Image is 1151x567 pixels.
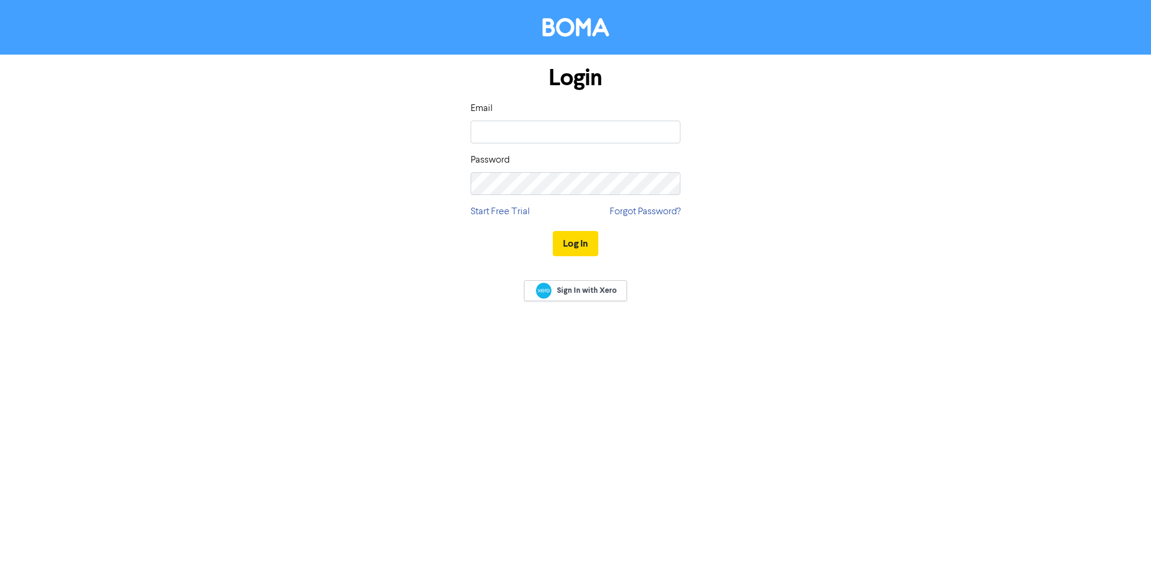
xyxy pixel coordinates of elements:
[536,283,552,299] img: Xero logo
[610,205,680,219] a: Forgot Password?
[471,101,493,116] label: Email
[524,280,627,301] a: Sign In with Xero
[553,231,598,256] button: Log In
[471,64,680,92] h1: Login
[471,153,510,167] label: Password
[543,18,609,37] img: BOMA Logo
[471,205,530,219] a: Start Free Trial
[557,285,617,296] span: Sign In with Xero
